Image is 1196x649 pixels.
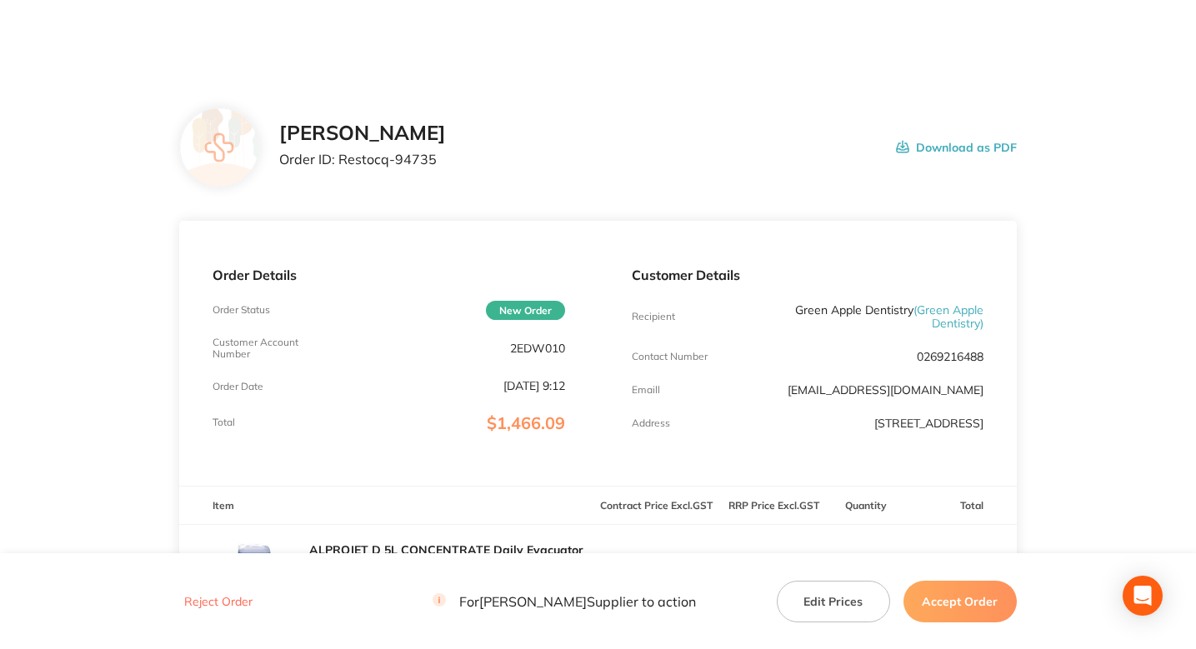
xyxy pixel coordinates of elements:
[213,337,330,360] p: Customer Account Number
[833,486,899,525] th: Quantity
[87,23,253,48] img: Restocq logo
[87,23,253,51] a: Restocq logo
[213,304,270,316] p: Order Status
[309,542,583,571] a: ALPROJET D 5L CONCENTRATE Daily Evacuator Cleaner Bottle
[213,417,235,428] p: Total
[874,417,983,430] p: [STREET_ADDRESS]
[213,267,564,282] p: Order Details
[913,302,983,331] span: ( Green Apple Dentistry )
[487,412,565,433] span: $1,466.09
[179,594,258,609] button: Reject Order
[632,351,708,362] p: Contact Number
[433,593,696,609] p: For [PERSON_NAME] Supplier to action
[903,580,1017,622] button: Accept Order
[748,303,983,330] p: Green Apple Dentistry
[598,486,716,525] th: Contract Price Excl. GST
[777,580,890,622] button: Edit Prices
[503,379,565,392] p: [DATE] 9:12
[632,384,660,396] p: Emaill
[715,486,833,525] th: RRP Price Excl. GST
[279,152,446,167] p: Order ID: Restocq- 94735
[896,122,1017,173] button: Download as PDF
[179,486,598,525] th: Item
[1123,576,1163,616] div: Open Intercom Messenger
[486,301,565,320] span: New Order
[213,381,263,392] p: Order Date
[899,486,1017,525] th: Total
[788,382,983,397] a: [EMAIL_ADDRESS][DOMAIN_NAME]
[632,311,675,322] p: Recipient
[632,417,670,429] p: Address
[213,525,296,608] img: bmJscG9nNg
[917,350,983,363] p: 0269216488
[279,122,446,145] h2: [PERSON_NAME]
[510,342,565,355] p: 2EDW010
[900,547,1016,587] p: $116.16
[632,267,983,282] p: Customer Details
